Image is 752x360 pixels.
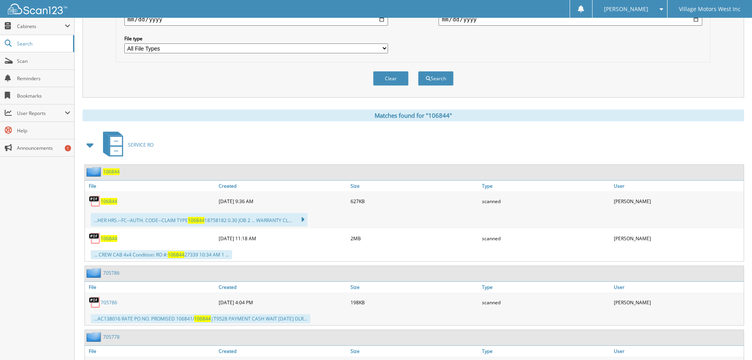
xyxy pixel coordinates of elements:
[86,167,103,177] img: folder2.png
[128,141,154,148] span: SERVICE RO
[17,23,65,30] span: Cabinets
[480,230,612,246] div: scanned
[101,198,117,205] a: 106844
[17,92,70,99] span: Bookmarks
[480,282,612,292] a: Type
[103,168,120,175] a: 106844
[480,346,612,356] a: Type
[418,71,454,86] button: Search
[612,282,744,292] a: User
[17,75,70,82] span: Reminders
[124,13,388,26] input: start
[91,314,310,323] div: ...AC138016 RATE PO NO. PROMISED 106841/ |T9528 PAYMENT CASH WAIT [DATE] DLR...
[101,235,117,242] a: 106844
[17,58,70,64] span: Scan
[103,270,120,276] a: 705786
[188,217,204,224] span: 106844
[373,71,409,86] button: Clear
[349,181,480,191] a: Size
[91,250,232,259] div: ... CREW CAB 4x4 Condition: RO #: 27339 10:34 AM 1 ...
[349,282,480,292] a: Size
[439,13,702,26] input: end
[17,40,69,47] span: Search
[86,268,103,278] img: folder2.png
[168,251,184,258] span: 106844
[217,230,349,246] div: [DATE] 11:18 AM
[85,282,217,292] a: File
[8,4,67,14] img: scan123-logo-white.svg
[217,181,349,191] a: Created
[612,193,744,209] div: [PERSON_NAME]
[86,332,103,342] img: folder2.png
[349,193,480,209] div: 627KB
[91,213,308,226] div: ...HER HRS.--FC--AUTH. CODE--CLAIM TYPE 18758182 0.30 JOB 2 ... WARRANTY CL...
[101,299,117,306] a: 705786
[612,230,744,246] div: [PERSON_NAME]
[17,145,70,151] span: Announcements
[349,346,480,356] a: Size
[85,346,217,356] a: File
[103,334,120,340] a: 705778
[612,294,744,310] div: [PERSON_NAME]
[124,35,388,42] label: File type
[17,110,65,117] span: User Reports
[194,315,211,322] span: 106844
[217,282,349,292] a: Created
[89,232,101,244] img: PDF.png
[612,346,744,356] a: User
[612,181,744,191] a: User
[17,127,70,134] span: Help
[480,193,612,209] div: scanned
[480,181,612,191] a: Type
[217,294,349,310] div: [DATE] 4:04 PM
[89,296,101,308] img: PDF.png
[349,294,480,310] div: 198KB
[217,346,349,356] a: Created
[604,7,648,11] span: [PERSON_NAME]
[89,195,101,207] img: PDF.png
[65,145,71,151] div: 1
[85,181,217,191] a: File
[349,230,480,246] div: 2MB
[98,129,154,160] a: SERVICE RO
[83,109,744,121] div: Matches found for "106844"
[217,193,349,209] div: [DATE] 9:36 AM
[480,294,612,310] div: scanned
[679,7,741,11] span: Village Motors West Inc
